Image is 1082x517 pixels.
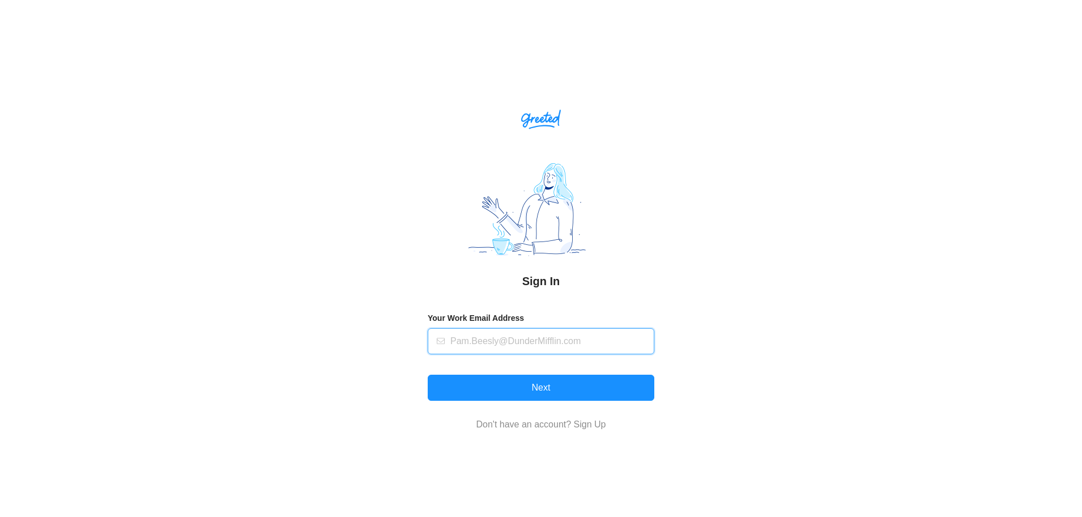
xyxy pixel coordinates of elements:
[521,109,561,129] img: Greeted
[456,160,626,259] img: Greeted
[450,329,648,354] input: Pam.Beesly@DunderMifflin.com
[428,273,654,289] h2: Sign In
[467,414,615,433] button: Don't have an account? Sign Up
[428,375,654,401] button: Next
[428,312,654,324] h4: Your Work Email Address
